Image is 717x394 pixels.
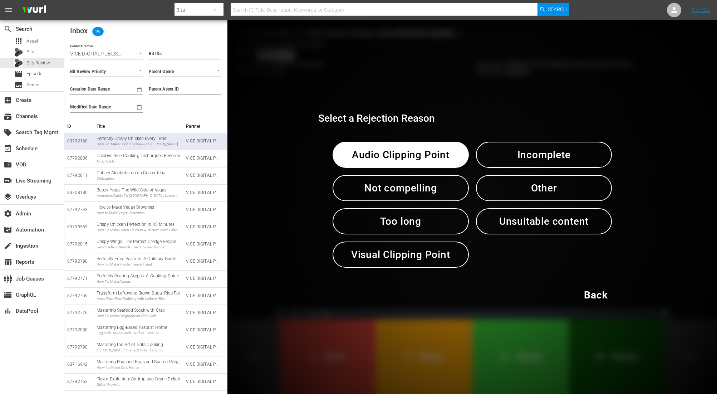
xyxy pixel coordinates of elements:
[548,3,567,16] span: Search
[4,193,12,201] span: Overlays
[26,59,50,67] span: Bits Review
[4,160,12,169] span: VOD
[67,379,91,385] div: 87792762
[67,138,91,144] div: 83732168
[137,67,144,74] button: Open
[97,193,180,198] div: Munchies Guide To [GEOGRAPHIC_DATA]: Locals Only
[97,170,180,181] div: Cuba y Alcoholismo en Cuarentena
[64,120,94,133] th: ID
[186,327,221,333] div: VICE DIGITAL PUBLISHING
[97,228,180,233] div: How To Make Green Chicken with Nom Nom Paleo
[97,376,180,387] div: Flavor Explosion: Shrimp and Beans Delight
[351,179,450,197] span: Not compelling
[70,26,105,37] h2: Inbox
[67,155,91,161] div: 87792806
[186,344,221,350] div: VICE DIGITAL PUBLISHING
[97,313,180,318] div: How To Make Singaporean Chili Crab
[67,224,91,230] div: 83735565
[186,310,221,316] div: VICE DIGITAL PUBLISHING
[186,379,221,385] div: VICE DIGITAL PUBLISHING
[70,45,93,48] label: Content Partner
[97,331,180,336] div: Egg Yolk Raviolo with Truffles - How To
[4,291,12,299] span: GraphQL
[97,365,180,370] div: How-To: Make Cold Ramen
[67,310,91,316] div: 87792776
[333,208,469,234] button: Too long
[67,276,91,282] div: 87792771
[97,187,180,198] div: Boozy Yoga: The Wild Side of Vegas
[565,282,626,308] button: Back
[97,176,180,181] div: Chilaquiles
[4,176,12,185] span: Live Streaming
[97,262,180,267] div: How To Make Mochi French Toast
[17,2,51,19] img: ans4CAIJ8jUAAAAAAAAAAAAAAAAAAAAAAAAgQb4GAAAAAAAAAAAAAAAAAAAAAAAAJMjXAAAAAAAAAAAAAAAAAAAAAAAAgAT5G...
[186,258,221,264] div: VICE DIGITAL PUBLISHING
[186,172,221,179] div: VICE DIGITAL PUBLISHING
[97,273,180,284] div: Perfectly Searing Arepas: A Cooking Guide
[4,96,12,104] span: Create
[476,208,612,234] button: Unsuitable content
[70,50,123,59] input: Content Partner
[97,279,180,284] div: How To Make Arepas
[97,342,180,353] div: Mastering the Art of Grits Cooking
[97,325,180,336] div: Mastering Egg-Based Pasta at Home
[14,59,23,67] div: Bits Review
[186,207,221,213] div: VICE DIGITAL PUBLISHING
[476,142,612,168] button: Incomplete
[97,296,180,301] div: Make Plum Rice Pudding with Leftover Rice
[97,245,180,250] div: Lemonade Buttermilk Fried Chicken Wings
[186,138,221,144] div: VICE DIGITAL PUBLISHING
[186,293,221,299] div: VICE DIGITAL PUBLISHING
[215,67,222,74] button: Open
[4,209,12,218] span: Admin
[186,190,221,196] div: VICE DIGITAL PUBLISHING
[14,37,23,45] span: Asset
[4,242,12,250] span: Ingestion
[4,112,12,121] span: Channels
[67,293,91,299] div: 87792759
[67,207,91,213] div: 87792743
[97,239,180,250] div: Crispy Wings: The Perfect Dredge Recipe
[67,241,91,247] div: 87792815
[537,3,569,16] button: Search
[4,225,12,234] span: Automation
[495,179,594,197] span: Other
[4,258,12,266] span: Reports
[318,113,435,124] h2: Select a Rejection Reason
[26,81,39,88] span: Series
[97,359,180,370] div: Mastering Poached Eggs and Sautéed Veggies
[4,307,12,315] span: DataPool
[67,344,91,350] div: 87792790
[97,153,180,164] div: Creative Rice Cooking Techniques Revealed
[584,286,608,304] span: Back
[137,50,144,57] button: Open
[186,361,221,368] div: VICE DIGITAL PUBLISHING
[4,25,12,33] span: Search
[186,276,221,282] div: VICE DIGITAL PUBLISHING
[97,290,180,301] div: Transform Leftovers: Brown Sugar Rice Pudding
[97,256,180,267] div: Perfectly Fried Peanuts: A Culinary Guide
[97,222,180,233] div: Crispy Chicken Perfection in 45 Minutes!
[351,246,450,263] span: Visual Clipping Point
[97,348,180,353] div: [PERSON_NAME] Shrimp & Grits - How To
[692,7,710,13] a: Sign Out
[97,204,180,215] div: How to Make Vegan Brownies
[97,159,180,164] div: Arroz Caldo
[97,210,180,215] div: How to Make Vegan Brownies
[26,38,38,45] span: Asset
[67,361,91,368] div: 83716942
[14,48,23,57] div: Bits
[4,128,12,137] span: Search Tag Mgmt
[4,144,12,153] span: Schedule
[92,29,104,34] span: 99
[476,175,612,201] button: Other
[97,307,180,318] div: Mastering Seafood Stock with Crab
[333,142,469,168] button: Audio Clipping Point
[351,146,450,164] span: Audio Clipping Point
[495,146,594,164] span: Incomplete
[97,136,180,147] div: Perfectly Crispy Chicken Every Time!
[495,213,594,230] span: Unsuitable content
[14,81,23,89] span: Series
[67,327,91,333] div: 87792838
[351,213,450,230] span: Too long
